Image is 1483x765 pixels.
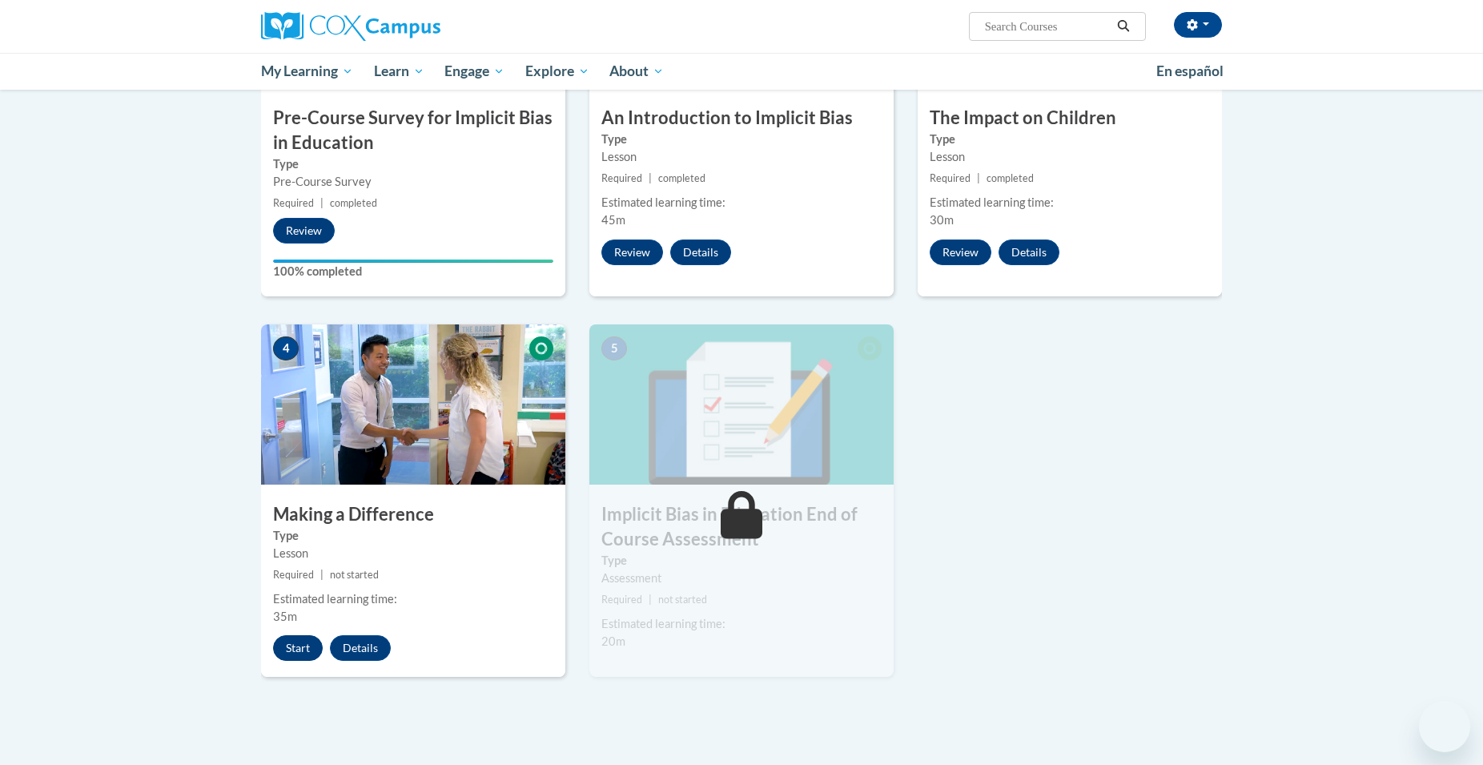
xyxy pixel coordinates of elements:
[1419,701,1470,752] iframe: Button to launch messaging window
[273,527,553,545] label: Type
[918,106,1222,131] h3: The Impact on Children
[930,194,1210,211] div: Estimated learning time:
[601,336,627,360] span: 5
[261,502,565,527] h3: Making a Difference
[601,634,625,648] span: 20m
[330,197,377,209] span: completed
[589,106,894,131] h3: An Introduction to Implicit Bias
[374,62,424,81] span: Learn
[601,131,882,148] label: Type
[261,12,440,41] img: Cox Campus
[601,552,882,570] label: Type
[273,635,323,661] button: Start
[525,62,589,81] span: Explore
[444,62,504,81] span: Engage
[273,218,335,244] button: Review
[320,197,324,209] span: |
[589,502,894,552] h3: Implicit Bias in Education End of Course Assessment
[601,148,882,166] div: Lesson
[930,172,971,184] span: Required
[1156,62,1224,79] span: En español
[261,106,565,155] h3: Pre-Course Survey for Implicit Bias in Education
[273,263,553,280] label: 100% completed
[601,240,663,265] button: Review
[261,324,565,485] img: Course Image
[930,240,991,265] button: Review
[364,53,435,90] a: Learn
[273,590,553,608] div: Estimated learning time:
[670,240,731,265] button: Details
[601,194,882,211] div: Estimated learning time:
[237,53,1246,90] div: Main menu
[251,53,364,90] a: My Learning
[1111,17,1135,36] button: Search
[273,173,553,191] div: Pre-Course Survey
[609,62,664,81] span: About
[261,12,565,41] a: Cox Campus
[600,53,675,90] a: About
[601,594,642,606] span: Required
[273,155,553,173] label: Type
[330,569,379,581] span: not started
[273,336,299,360] span: 4
[1146,54,1234,88] a: En español
[983,17,1111,36] input: Search Courses
[930,131,1210,148] label: Type
[273,610,297,623] span: 35m
[261,62,353,81] span: My Learning
[999,240,1059,265] button: Details
[658,172,705,184] span: completed
[987,172,1034,184] span: completed
[589,324,894,485] img: Course Image
[434,53,515,90] a: Engage
[1174,12,1222,38] button: Account Settings
[649,172,652,184] span: |
[601,570,882,587] div: Assessment
[658,594,707,606] span: not started
[930,213,954,227] span: 30m
[930,148,1210,166] div: Lesson
[330,635,391,661] button: Details
[601,172,642,184] span: Required
[320,569,324,581] span: |
[273,545,553,562] div: Lesson
[601,615,882,633] div: Estimated learning time:
[273,197,314,209] span: Required
[273,260,553,263] div: Your progress
[515,53,600,90] a: Explore
[601,213,625,227] span: 45m
[273,569,314,581] span: Required
[977,172,980,184] span: |
[649,594,652,606] span: |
